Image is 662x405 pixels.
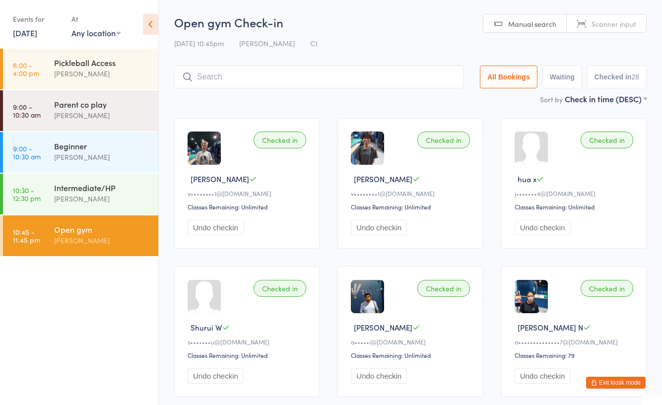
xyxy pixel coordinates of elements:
div: Intermediate/HP [54,182,150,193]
div: a••••••••••••••7@[DOMAIN_NAME] [515,337,636,346]
div: Checked in [254,280,306,297]
button: Undo checkin [351,368,407,384]
span: hua x [518,174,536,184]
img: image1758676334.png [351,132,384,165]
div: [PERSON_NAME] [54,235,150,246]
div: Open gym [54,224,150,235]
div: 28 [631,73,639,81]
span: [PERSON_NAME] N [518,322,583,333]
img: image1743252760.png [351,280,384,313]
span: [PERSON_NAME] [354,174,412,184]
div: Classes Remaining: 79 [515,351,636,359]
a: 9:00 -10:30 amParent co play[PERSON_NAME] [3,90,158,131]
a: [DATE] [13,27,37,38]
time: 9:00 - 10:30 am [13,144,41,160]
div: [PERSON_NAME] [54,110,150,121]
div: [PERSON_NAME] [54,68,150,79]
div: Classes Remaining: Unlimited [188,202,309,211]
a: 10:45 -11:45 pmOpen gym[PERSON_NAME] [3,215,158,256]
span: [PERSON_NAME] [191,174,249,184]
div: Checked in [417,132,470,148]
div: Classes Remaining: Unlimited [351,202,472,211]
button: Waiting [542,66,582,88]
button: Checked in28 [587,66,647,88]
span: [PERSON_NAME] [354,322,412,333]
span: [DATE] 10:45pm [174,38,224,48]
button: Undo checkin [188,368,244,384]
div: a•••••i@[DOMAIN_NAME] [351,337,472,346]
div: Checked in [581,280,633,297]
img: image1691107179.png [515,280,548,313]
div: Classes Remaining: Unlimited [351,351,472,359]
input: Search [174,66,463,88]
div: s•••••••u@[DOMAIN_NAME] [188,337,309,346]
img: image1758676370.png [188,132,221,165]
time: 9:00 - 10:30 am [13,103,41,119]
a: 10:30 -12:30 pmIntermediate/HP[PERSON_NAME] [3,174,158,214]
time: 10:30 - 12:30 pm [13,186,41,202]
div: Events for [13,11,62,27]
div: v••••••••1@[DOMAIN_NAME] [351,189,472,198]
div: Checked in [417,280,470,297]
div: Classes Remaining: Unlimited [515,202,636,211]
span: Scanner input [592,19,636,29]
span: Manual search [508,19,556,29]
label: Sort by [540,94,563,104]
button: Undo checkin [515,368,571,384]
button: Undo checkin [188,220,244,235]
a: 9:00 -10:30 amBeginner[PERSON_NAME] [3,132,158,173]
button: All Bookings [480,66,537,88]
div: v••••••••1@[DOMAIN_NAME] [188,189,309,198]
button: Exit kiosk mode [586,377,646,389]
h2: Open gym Check-in [174,14,647,30]
div: Any location [71,27,121,38]
div: Pickleball Access [54,57,150,68]
div: [PERSON_NAME] [54,193,150,204]
button: Undo checkin [515,220,571,235]
div: At [71,11,121,27]
time: 6:00 - 4:00 pm [13,61,39,77]
div: Parent co play [54,99,150,110]
div: Classes Remaining: Unlimited [188,351,309,359]
span: C1 [310,38,318,48]
div: Beginner [54,140,150,151]
div: Checked in [581,132,633,148]
div: j•••••••4@[DOMAIN_NAME] [515,189,636,198]
a: 6:00 -4:00 pmPickleball Access[PERSON_NAME] [3,49,158,89]
span: [PERSON_NAME] [239,38,295,48]
div: [PERSON_NAME] [54,151,150,163]
time: 10:45 - 11:45 pm [13,228,40,244]
span: Shurui W [191,322,222,333]
button: Undo checkin [351,220,407,235]
div: Check in time (DESC) [565,93,647,104]
div: Checked in [254,132,306,148]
